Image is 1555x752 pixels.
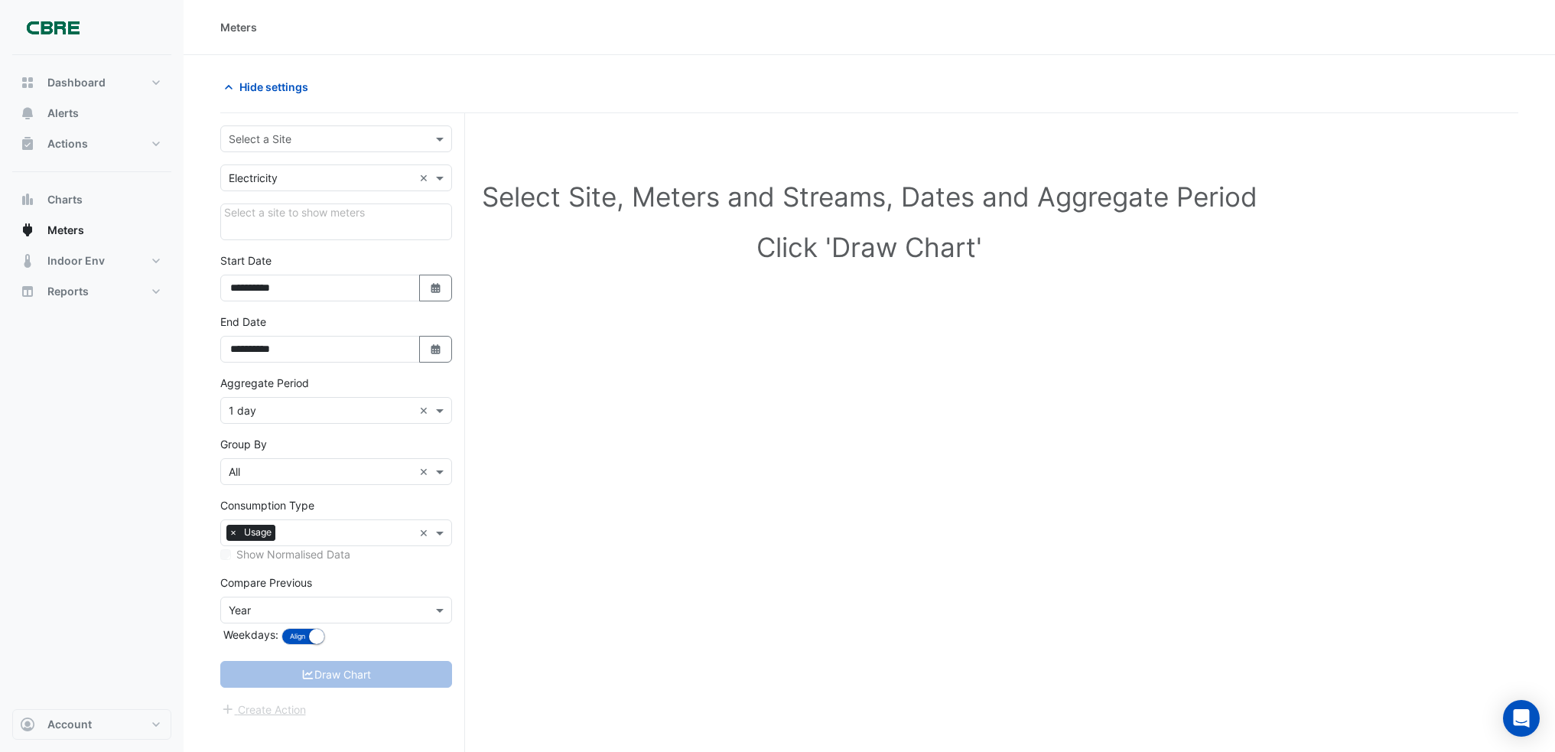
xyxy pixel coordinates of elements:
span: Actions [47,136,88,151]
h1: Click 'Draw Chart' [245,231,1494,263]
span: Reports [47,284,89,299]
label: Aggregate Period [220,375,309,391]
app-icon: Alerts [20,106,35,121]
button: Reports [12,276,171,307]
app-icon: Actions [20,136,35,151]
div: Click Update or Cancel in Details panel [220,203,452,240]
button: Indoor Env [12,246,171,276]
div: Open Intercom Messenger [1503,700,1540,737]
label: Consumption Type [220,497,314,513]
span: Account [47,717,92,732]
button: Charts [12,184,171,215]
span: Clear [419,525,432,541]
label: End Date [220,314,266,330]
button: Meters [12,215,171,246]
app-icon: Charts [20,192,35,207]
app-icon: Indoor Env [20,253,35,269]
app-icon: Reports [20,284,35,299]
button: Account [12,709,171,740]
label: Show Normalised Data [236,546,350,562]
img: Company Logo [18,12,87,43]
label: Compare Previous [220,575,312,591]
span: Clear [419,402,432,418]
app-escalated-ticket-create-button: Please correct errors first [220,702,307,715]
button: Actions [12,129,171,159]
div: Meters [220,19,257,35]
span: Indoor Env [47,253,105,269]
app-icon: Dashboard [20,75,35,90]
button: Hide settings [220,73,318,100]
span: Usage [240,525,275,540]
span: Hide settings [239,79,308,95]
div: Select meters or streams to enable normalisation [220,546,452,562]
h1: Select Site, Meters and Streams, Dates and Aggregate Period [245,181,1494,213]
label: Start Date [220,252,272,269]
span: Meters [47,223,84,238]
fa-icon: Select Date [429,282,443,295]
app-icon: Meters [20,223,35,238]
label: Group By [220,436,267,452]
span: Clear [419,464,432,480]
fa-icon: Select Date [429,343,443,356]
button: Alerts [12,98,171,129]
button: Dashboard [12,67,171,98]
span: Alerts [47,106,79,121]
span: Clear [419,170,432,186]
span: Charts [47,192,83,207]
span: × [226,525,240,540]
span: Dashboard [47,75,106,90]
label: Weekdays: [220,627,278,643]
